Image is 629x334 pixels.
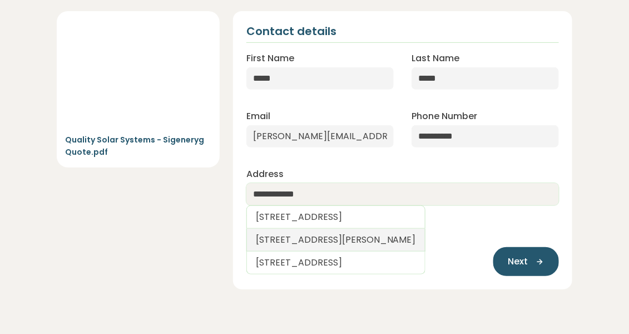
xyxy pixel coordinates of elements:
button: Next [493,247,559,276]
iframe: Uploaded Quote Preview [66,20,211,129]
input: Enter email [246,125,394,148]
h2: Contact details [246,24,336,38]
label: Phone Number [412,110,477,123]
label: First Name [246,52,294,65]
iframe: Chat Widget [573,281,629,334]
a: [STREET_ADDRESS] [246,205,425,229]
p: Quality Solar Systems - Sigeneryg Quote.pdf [66,134,211,159]
span: Next [508,255,528,268]
a: [STREET_ADDRESS][PERSON_NAME] [246,229,425,252]
label: Last Name [412,52,459,65]
label: Email [246,110,270,123]
a: [STREET_ADDRESS] [246,252,425,274]
label: Address [246,168,284,181]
